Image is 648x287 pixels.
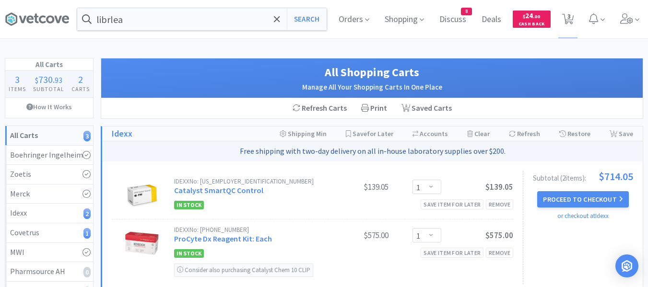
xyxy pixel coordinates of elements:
a: Catalyst SmartQC Control [174,185,263,195]
a: $24.00Cash Back [513,6,551,32]
h1: All Shopping Carts [111,63,633,81]
a: Covetrus1 [5,223,93,243]
a: Discuss8 [436,15,470,24]
div: Restore [559,126,590,141]
h1: All Carts [5,58,93,71]
button: Proceed to Checkout [537,191,628,207]
div: Save item for later [421,199,483,209]
div: Print [354,98,394,118]
div: IDEXX No: [US_EMPLOYER_IDENTIFICATION_NUMBER] [174,178,317,184]
a: All Carts3 [5,126,93,146]
i: 2 [83,208,91,219]
span: $575.00 [485,230,513,241]
a: 3 [558,16,578,25]
a: MWI [5,243,93,263]
span: Cash Back [518,22,545,28]
div: Save item for later [421,248,483,258]
span: $139.05 [485,182,513,192]
span: 93 [55,75,62,85]
i: 0 [83,267,91,277]
a: Boehringer Ingelheim [5,146,93,165]
h2: Manage All Your Shopping Carts In One Place [111,81,633,93]
div: Subtotal ( 2 item s ): [533,171,633,182]
div: Shipping Min [280,126,327,141]
i: 3 [83,131,91,141]
div: Boehringer Ingelheim [10,149,88,161]
div: Zoetis [10,168,88,181]
div: Consider also purchasing Catalyst Chem 10 CLIP [174,264,313,277]
div: . [30,75,68,84]
a: or checkout at Idexx [557,212,609,220]
span: 2 [78,73,83,85]
span: 730 [38,73,53,85]
a: How It Works [5,98,93,116]
span: . 00 [533,13,540,20]
button: Search [287,8,327,30]
span: $ [35,75,38,85]
input: Search by item, sku, manufacturer, ingredient, size... [77,8,327,30]
span: 3 [15,73,20,85]
a: Deals [478,15,505,24]
div: MWI [10,246,88,259]
div: Refresh Carts [285,98,354,118]
p: Free shipping with two-day delivery on all in-house laboratory supplies over $200. [106,145,639,158]
span: In Stock [174,201,204,209]
i: 1 [83,228,91,239]
div: Idexx [10,207,88,219]
span: 24 [523,11,540,20]
a: Idexx2 [5,204,93,223]
div: Accounts [412,126,448,141]
a: Idexx [112,127,132,141]
div: Refresh [509,126,540,141]
span: Save for Later [353,129,393,138]
img: 36822f4af9b24e548182b82204a3e96a_757862.png [125,178,159,212]
a: Zoetis [5,165,93,184]
a: Saved Carts [394,98,459,118]
strong: All Carts [10,130,38,140]
span: 8 [461,8,471,15]
h4: Subtotal [30,84,68,93]
h4: Carts [68,84,93,93]
div: IDEXX No: [PHONE_NUMBER] [174,227,317,233]
h4: Items [5,84,30,93]
span: $ [523,13,525,20]
div: Pharmsource AH [10,265,88,278]
img: 7c67e4ec78e34578b52f5421858192f4_174946.png [125,227,159,260]
div: $139.05 [317,181,389,193]
div: Covetrus [10,227,88,239]
a: ProCyte Dx Reagent Kit: Each [174,234,272,243]
div: Remove [486,248,513,258]
a: Merck [5,184,93,204]
div: Clear [467,126,490,141]
div: Merck [10,188,88,200]
a: Pharmsource AH0 [5,262,93,282]
div: $575.00 [317,230,389,241]
span: In Stock [174,249,204,258]
div: Open Intercom Messenger [615,254,638,277]
div: Remove [486,199,513,209]
div: Save [610,126,633,141]
span: $714.05 [599,171,633,182]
